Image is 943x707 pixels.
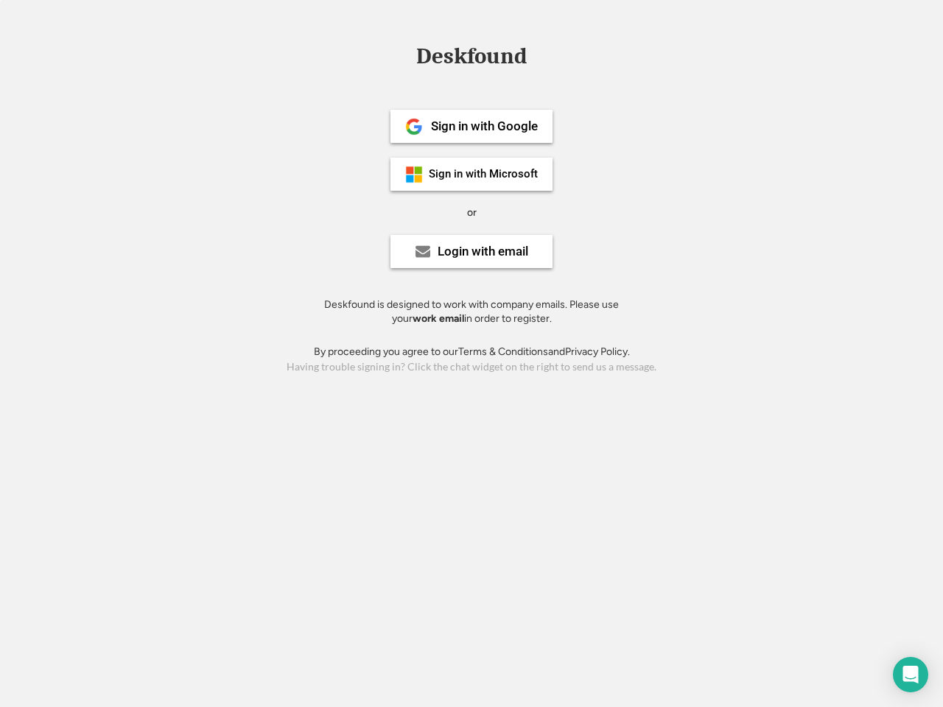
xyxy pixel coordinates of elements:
div: By proceeding you agree to our and [314,345,630,359]
a: Privacy Policy. [565,345,630,358]
div: Sign in with Microsoft [429,169,538,180]
div: Sign in with Google [431,120,538,133]
div: Open Intercom Messenger [893,657,928,692]
div: Deskfound [409,45,534,68]
div: Login with email [438,245,528,258]
div: or [467,205,477,220]
img: ms-symbollockup_mssymbol_19.png [405,166,423,183]
div: Deskfound is designed to work with company emails. Please use your in order to register. [306,298,637,326]
img: 1024px-Google__G__Logo.svg.png [405,118,423,136]
a: Terms & Conditions [458,345,548,358]
strong: work email [413,312,464,325]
